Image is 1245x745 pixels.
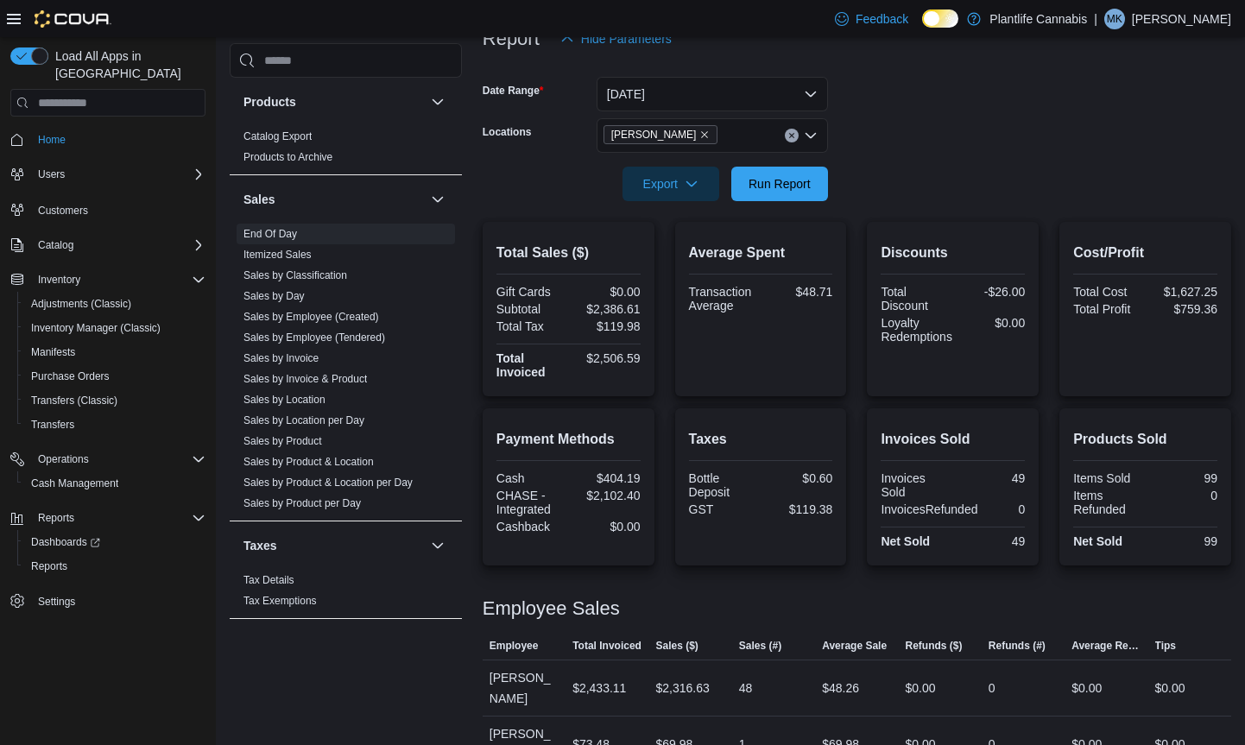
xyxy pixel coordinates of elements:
[496,520,565,533] div: Cashback
[243,455,374,469] span: Sales by Product & Location
[804,129,818,142] button: Open list of options
[483,28,540,49] h3: Report
[31,129,73,150] a: Home
[31,449,205,470] span: Operations
[572,489,640,502] div: $2,102.40
[822,639,887,653] span: Average Sale
[483,598,620,619] h3: Employee Sales
[24,318,167,338] a: Inventory Manager (Classic)
[243,456,374,468] a: Sales by Product & Location
[31,508,205,528] span: Reports
[243,249,312,261] a: Itemized Sales
[243,537,424,554] button: Taxes
[483,125,532,139] label: Locations
[17,471,212,496] button: Cash Management
[31,199,205,220] span: Customers
[243,289,305,303] span: Sales by Day
[496,429,641,450] h2: Payment Methods
[31,269,87,290] button: Inventory
[243,331,385,344] a: Sales by Employee (Tendered)
[17,554,212,578] button: Reports
[17,413,212,437] button: Transfers
[243,268,347,282] span: Sales by Classification
[856,10,908,28] span: Feedback
[243,435,322,447] a: Sales by Product
[31,321,161,335] span: Inventory Manager (Classic)
[10,120,205,659] nav: Complex example
[31,235,205,256] span: Catalog
[496,471,565,485] div: Cash
[1073,429,1217,450] h2: Products Sold
[24,473,125,494] a: Cash Management
[243,129,312,143] span: Catalog Export
[24,556,205,577] span: Reports
[1132,9,1231,29] p: [PERSON_NAME]
[1071,678,1102,698] div: $0.00
[243,414,364,427] span: Sales by Location per Day
[243,477,413,489] a: Sales by Product & Location per Day
[243,373,367,385] a: Sales by Invoice & Product
[764,285,832,299] div: $48.71
[31,508,81,528] button: Reports
[689,243,833,263] h2: Average Spent
[731,167,828,201] button: Run Report
[1149,471,1217,485] div: 99
[881,429,1025,450] h2: Invoices Sold
[655,678,709,698] div: $2,316.63
[597,77,828,111] button: [DATE]
[31,164,72,185] button: Users
[1155,678,1185,698] div: $0.00
[881,502,977,516] div: InvoicesRefunded
[689,471,757,499] div: Bottle Deposit
[38,452,89,466] span: Operations
[31,449,96,470] button: Operations
[572,471,640,485] div: $404.19
[38,595,75,609] span: Settings
[38,204,88,218] span: Customers
[957,471,1025,485] div: 49
[243,496,361,510] span: Sales by Product per Day
[243,310,379,324] span: Sales by Employee (Created)
[31,559,67,573] span: Reports
[38,133,66,147] span: Home
[243,290,305,302] a: Sales by Day
[31,418,74,432] span: Transfers
[572,319,640,333] div: $119.98
[984,502,1025,516] div: 0
[243,414,364,426] a: Sales by Location per Day
[24,556,74,577] a: Reports
[739,639,781,653] span: Sales (#)
[496,302,565,316] div: Subtotal
[48,47,205,82] span: Load All Apps in [GEOGRAPHIC_DATA]
[957,534,1025,548] div: 49
[553,22,679,56] button: Hide Parameters
[1073,285,1141,299] div: Total Cost
[17,530,212,554] a: Dashboards
[957,285,1025,299] div: -$26.00
[611,126,697,143] span: [PERSON_NAME]
[572,302,640,316] div: $2,386.61
[243,227,297,241] span: End Of Day
[959,316,1025,330] div: $0.00
[17,292,212,316] button: Adjustments (Classic)
[655,639,698,653] span: Sales ($)
[1149,489,1217,502] div: 0
[1071,639,1141,653] span: Average Refund
[24,414,81,435] a: Transfers
[3,127,212,152] button: Home
[17,388,212,413] button: Transfers (Classic)
[17,316,212,340] button: Inventory Manager (Classic)
[989,678,995,698] div: 0
[496,351,546,379] strong: Total Invoiced
[38,273,80,287] span: Inventory
[689,429,833,450] h2: Taxes
[24,390,124,411] a: Transfers (Classic)
[243,394,325,406] a: Sales by Location
[3,447,212,471] button: Operations
[622,167,719,201] button: Export
[1073,534,1122,548] strong: Net Sold
[243,93,424,110] button: Products
[572,639,641,653] span: Total Invoiced
[689,285,757,313] div: Transaction Average
[243,150,332,164] span: Products to Archive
